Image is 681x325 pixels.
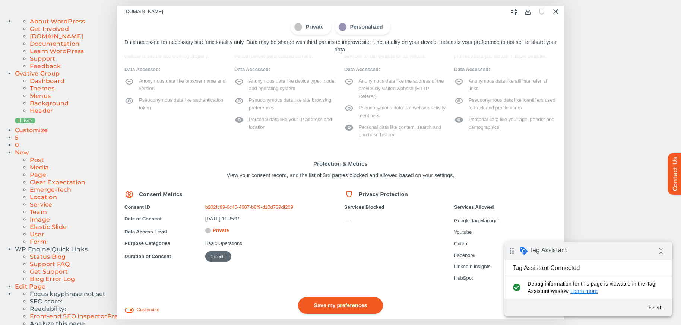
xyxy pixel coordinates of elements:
span: Services Allowed [454,204,494,210]
button: Finish [138,59,165,73]
div: Focus keyphrase: [30,290,681,298]
span: Pseudonymous data like identifiers used to track and profile users [469,96,557,112]
div: Data Accessed: [454,66,557,74]
span: — [344,217,349,225]
a: User [30,231,44,238]
span: Youtube [454,229,472,236]
span: Purpose Categories [124,240,170,246]
span: Anonymous data like device type, model and operating system [249,77,337,93]
a: Live [15,118,35,123]
span: Tag Assistant [26,5,63,12]
i: check_circle [6,38,18,53]
span: Criteo [454,240,467,248]
a: Learn more [66,47,94,52]
span: Google Tag Manager [454,217,499,225]
a: Elastic Slide [30,223,67,230]
span: Premium [107,313,137,320]
a: Team [30,208,47,216]
button: Download Consent [522,6,534,17]
span: Personal data like your IP address and location [249,116,337,131]
button: Close Cookie Compliance [549,6,561,17]
span: Anonymous data like browser name and version [139,77,227,93]
span: Anonymous data like the address of the previously visited website (HTTP Referer) [359,77,447,101]
span: Duration of Consent [124,254,171,259]
span: Date of Consent [124,216,162,222]
div: Readability: [30,305,681,313]
a: Edit Page [15,283,45,290]
div: Data Accessed: [344,66,447,74]
div: [DOMAIN_NAME] [124,7,163,16]
span: not set [84,290,106,297]
a: Front-end SEO inspector [30,313,137,320]
span: Services Blocked [344,204,384,210]
span: Debug information for this page is viewable in the Tag Assistant window [23,38,155,53]
span: Consent ID [124,204,150,210]
span: Facebook [454,252,475,259]
a: Dashboard [30,77,64,85]
a: Blog Error Log [30,275,75,283]
ul: About WordPress [15,18,681,33]
div: View your consent record, and the list of 3rd parties blocked and allowed based on your settings. [124,172,557,179]
span: LinkedIn Insights [454,263,491,271]
p: Data accessed for necessary site functionality only. Data may be shared with third parties to imp... [124,38,557,54]
span: Private [205,227,337,235]
a: Emerge-Tech [30,186,72,193]
button: Save my preferences [298,297,383,314]
button: Protection Status: Off [536,6,547,17]
ul: Ovative Group [15,85,681,115]
button: Customize [124,306,159,314]
span: Pseudonymous data like authentication token [139,96,227,112]
a: Get Support [30,268,68,275]
a: Header [30,107,53,114]
a: Media [30,164,49,171]
span: Personal data like your age, gender and demographics [469,116,557,131]
label: Private [291,19,331,35]
a: Learn WordPress [30,48,84,55]
div: Data Accessed: [124,66,227,74]
span: 1 month [205,251,231,262]
a: Background [30,100,69,107]
span: [DATE] 11:35:19 [205,216,241,222]
a: Menus [30,92,51,99]
a: Image [30,216,50,223]
a: Documentation [30,40,79,47]
a: Get Involved [30,25,69,32]
a: Page [30,171,46,178]
span: 0 [15,141,19,149]
label: Personalized [335,19,390,35]
ul: About WordPress [15,33,681,70]
div: Data Accessed: [234,66,337,74]
a: Support FAQ [30,261,70,268]
i: Collapse debug badge [149,2,164,17]
div: WP Engine Quick Links [15,246,681,253]
span: Consent Metrics [139,191,183,197]
ul: Ovative Group [15,77,681,85]
a: Ovative Group [15,70,60,77]
a: Form [30,238,47,245]
span: New [15,149,29,156]
a: Feedback [30,63,61,70]
span: Personal data like content, search and purchase history [359,124,447,139]
span: Basic Operations [205,240,242,246]
span: Anonymous data like affiliate referral links [469,77,557,93]
ul: New [15,156,681,246]
span: Pseudonymous data like website activity identifiers [359,104,447,120]
span: HubSpot [454,274,473,282]
span: 5 [15,134,18,141]
a: Status Blog [30,253,66,260]
a: [DOMAIN_NAME] [30,33,83,40]
a: About WordPress [30,18,85,25]
span: Privacy Protection [359,191,408,197]
a: Support [30,55,56,62]
a: Clear Expectation [30,179,85,186]
span: Pseudonymous data like site browsing preferences [249,96,337,112]
a: Themes [30,85,54,92]
a: Post [30,156,44,163]
a: Service [30,201,53,208]
div: SEO score: [30,298,681,305]
a: Customize [15,127,48,134]
span: Data Access Level [124,229,167,235]
a: Location [30,194,57,201]
span: b202fc99-6c45-4687-b8f9-d10d739df209 [205,204,293,210]
button: Expand Toggle [509,6,520,17]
